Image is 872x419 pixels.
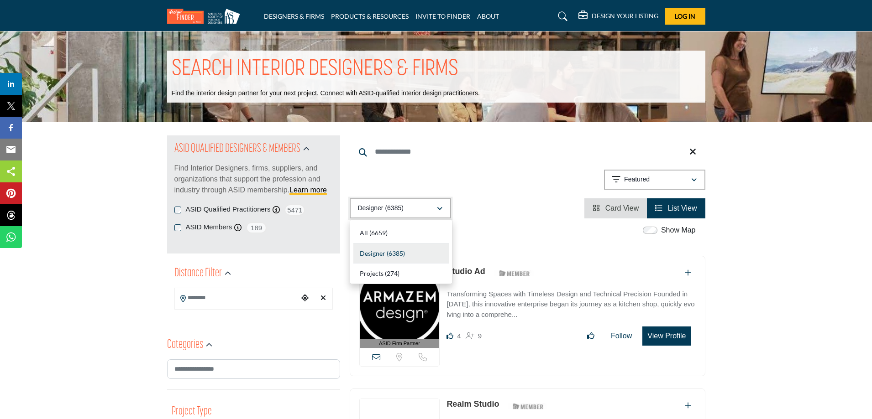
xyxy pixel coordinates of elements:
div: DESIGN YOUR LISTING [578,11,658,22]
b: (274) [385,269,399,277]
button: Like listing [581,327,600,345]
button: Log In [665,8,705,25]
i: Likes [447,332,453,339]
span: 4 [457,332,461,340]
button: View Profile [642,326,691,346]
h2: Distance Filter [174,265,222,282]
a: PRODUCTS & RESOURCES [331,12,409,20]
label: ASID Qualified Practitioners [186,204,271,215]
li: Card View [584,198,647,218]
span: Designer [360,249,385,257]
b: (6385) [387,249,405,257]
div: Choose your current location [298,289,312,308]
b: (6659) [369,229,388,237]
label: ASID Members [186,222,232,233]
div: Clear search location [316,289,330,308]
img: ASID Members Badge Icon [508,400,549,412]
a: Studio Ad [447,267,485,276]
img: Studio Ad [360,266,440,339]
a: INVITE TO FINDER [415,12,470,20]
span: List View [668,204,697,212]
div: Followers [466,331,482,341]
input: ASID Qualified Practitioners checkbox [174,207,181,213]
h2: ASID QUALIFIED DESIGNERS & MEMBERS [174,141,300,157]
a: Search [549,9,573,24]
span: ASID Firm Partner [379,340,420,347]
label: Show Map [661,225,696,236]
span: Projects [360,269,383,277]
span: 5471 [284,204,305,216]
span: Log In [675,12,695,20]
span: All [360,229,368,237]
button: Featured [604,170,705,190]
p: Find Interior Designers, firms, suppliers, and organizations that support the profession and indu... [174,163,333,196]
span: Card View [605,204,639,212]
a: Realm Studio [447,399,499,409]
p: Find the interior design partner for your next project. Connect with ASID-qualified interior desi... [172,89,480,98]
a: Transforming Spaces with Timeless Design and Technical Precision Founded in [DATE], this innovati... [447,284,695,320]
input: ASID Members checkbox [174,224,181,231]
button: Follow [605,327,638,345]
a: DESIGNERS & FIRMS [264,12,324,20]
a: View List [655,204,697,212]
button: Designer (6385) [350,198,451,218]
li: List View [647,198,705,218]
input: Search Location [175,289,298,307]
p: Transforming Spaces with Timeless Design and Technical Precision Founded in [DATE], this innovati... [447,289,695,320]
h5: DESIGN YOUR LISTING [592,12,658,20]
span: 189 [246,222,267,233]
a: ASID Firm Partner [360,266,440,348]
span: 9 [478,332,482,340]
p: Designer (6385) [358,204,404,213]
h1: SEARCH INTERIOR DESIGNERS & FIRMS [172,55,458,83]
img: ASID Members Badge Icon [494,268,535,279]
p: Realm Studio [447,398,499,410]
div: Designer (6385) [350,219,452,284]
h2: Categories [167,337,203,353]
a: Add To List [685,269,691,277]
img: Site Logo [167,9,245,24]
a: ABOUT [477,12,499,20]
input: Search Keyword [350,141,705,163]
a: Learn more [289,186,327,194]
input: Search Category [167,359,340,379]
p: Studio Ad [447,265,485,278]
p: Featured [624,175,650,184]
a: Add To List [685,402,691,409]
a: View Card [593,204,639,212]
